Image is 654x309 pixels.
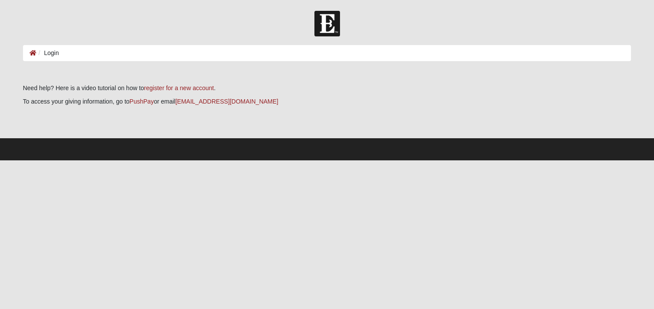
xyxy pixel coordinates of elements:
[314,11,340,36] img: Church of Eleven22 Logo
[130,98,154,105] a: PushPay
[144,85,214,91] a: register for a new account
[36,49,59,58] li: Login
[23,97,631,106] p: To access your giving information, go to or email
[23,84,631,93] p: Need help? Here is a video tutorial on how to .
[175,98,278,105] a: [EMAIL_ADDRESS][DOMAIN_NAME]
